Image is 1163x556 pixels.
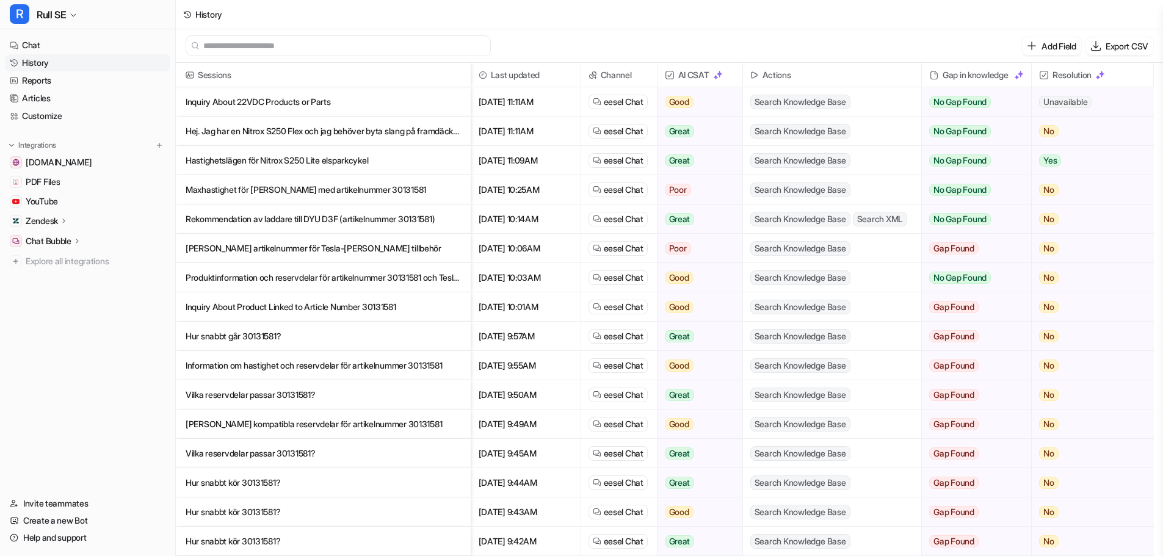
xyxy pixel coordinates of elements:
span: No Gap Found [929,184,991,196]
a: eesel Chat [593,154,643,167]
img: menu_add.svg [155,141,164,150]
a: YouTubeYouTube [5,193,170,210]
span: Search Knowledge Base [750,241,850,256]
p: Produktinformation och reservdelar för artikelnummer 30131581 och Tesla Model S [186,263,461,292]
p: Information om hastighet och reservdelar för artikelnummer 30131581 [186,351,461,380]
span: Gap Found [929,447,979,460]
button: No [1032,380,1143,410]
span: eesel Chat [604,418,643,430]
span: [DATE] 11:11AM [476,87,576,117]
span: Gap Found [929,477,979,489]
button: Export CSV [1086,37,1153,55]
a: eesel Chat [593,125,643,137]
span: No [1039,330,1059,342]
p: Hur snabbt kör 30131581? [186,468,461,497]
button: Great [658,204,735,234]
button: Great [658,468,735,497]
span: eesel Chat [604,96,643,108]
span: Gap Found [929,506,979,518]
img: eeselChat [593,244,601,253]
span: Search Knowledge Base [750,95,850,109]
span: [DATE] 9:42AM [476,527,576,556]
button: Poor [658,234,735,263]
a: eesel Chat [593,477,643,489]
span: Search Knowledge Base [750,182,850,197]
button: Gap Found [922,468,1022,497]
span: No [1039,447,1059,460]
button: No [1032,439,1143,468]
span: Unavailable [1039,96,1092,108]
img: www.rull.se [12,159,20,166]
img: eeselChat [593,537,601,546]
span: Gap Found [929,242,979,255]
button: Great [658,439,735,468]
div: Gap in knowledge [927,63,1026,87]
button: Gap Found [922,234,1022,263]
span: Great [665,213,695,225]
span: eesel Chat [604,535,643,547]
button: Integrations [5,139,60,151]
button: Good [658,410,735,439]
span: eesel Chat [604,213,643,225]
span: Explore all integrations [26,251,165,271]
button: No [1032,175,1143,204]
button: No Gap Found [922,204,1022,234]
span: eesel Chat [604,477,643,489]
img: explore all integrations [10,255,22,267]
span: Search Knowledge Base [750,446,850,461]
div: History [195,8,222,21]
button: No Gap Found [922,146,1022,175]
span: Search Knowledge Base [750,417,850,431]
img: eeselChat [593,273,601,282]
span: R [10,4,29,24]
img: eeselChat [593,449,601,458]
button: No [1032,117,1143,146]
p: [PERSON_NAME] kompatibla reservdelar för artikelnummer 30131581 [186,410,461,439]
a: eesel Chat [593,272,643,284]
span: No [1039,389,1059,401]
span: No Gap Found [929,125,991,137]
span: [DATE] 9:45AM [476,439,576,468]
span: No [1039,359,1059,372]
span: AI CSAT [662,63,737,87]
button: Good [658,351,735,380]
img: eeselChat [593,156,601,165]
a: eesel Chat [593,389,643,401]
span: Good [665,506,694,518]
span: Search Knowledge Base [750,534,850,549]
button: Good [658,292,735,322]
button: Good [658,497,735,527]
span: No [1039,242,1059,255]
a: eesel Chat [593,184,643,196]
span: Gap Found [929,535,979,547]
span: No [1039,213,1059,225]
span: [DATE] 10:06AM [476,234,576,263]
span: Good [665,418,694,430]
a: eesel Chat [593,418,643,430]
img: eeselChat [593,361,601,370]
span: [DATE] 11:11AM [476,117,576,146]
img: eeselChat [593,127,601,135]
span: [DATE] 9:44AM [476,468,576,497]
a: History [5,54,170,71]
a: Explore all integrations [5,253,170,270]
span: [DATE] 10:25AM [476,175,576,204]
img: eeselChat [593,420,601,428]
button: No Gap Found [922,87,1022,117]
span: Great [665,389,695,401]
span: Gap Found [929,301,979,313]
img: eeselChat [593,508,601,516]
span: Search Knowledge Base [750,300,850,314]
button: No [1032,292,1143,322]
button: No Gap Found [922,117,1022,146]
p: Hur snabbt kör 30131581? [186,497,461,527]
span: Poor [665,242,691,255]
img: eeselChat [593,98,601,106]
span: [DATE] 10:14AM [476,204,576,234]
p: Inquiry About 22VDC Products or Parts [186,87,461,117]
span: Good [665,301,694,313]
span: Great [665,154,695,167]
span: eesel Chat [604,506,643,518]
span: eesel Chat [604,184,643,196]
button: No Gap Found [922,263,1022,292]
